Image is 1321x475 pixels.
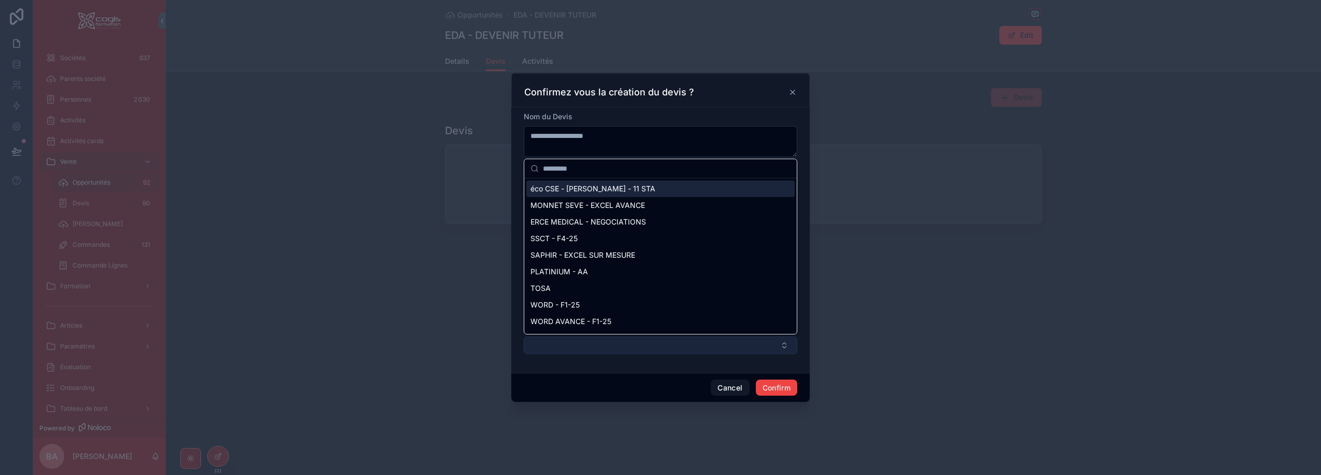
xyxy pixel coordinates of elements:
span: SSCT - F4-25 [530,233,578,244]
span: PLATINIUM - AA [530,267,588,277]
div: Suggestions [524,178,797,334]
button: Select Button [524,337,797,354]
span: MONNET SEVE - EXCEL AVANCE [530,200,645,211]
span: TOSA [530,283,551,294]
span: WORD AVANCE - F1-25 [530,316,611,327]
span: SAPHIR - EXCEL SUR MESURE [530,250,635,260]
button: Confirm [756,380,797,396]
button: Cancel [711,380,749,396]
span: ERCE MEDICAL - NEGOCIATIONS [530,217,646,227]
span: WORD - F1-25 [530,300,580,310]
span: Nom du Devis [524,112,572,121]
h3: Confirmez vous la création du devis ? [524,86,694,99]
span: éco CSE - [PERSON_NAME] - 11 STA [530,184,655,194]
span: PROMENS - COACHING [530,333,613,343]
